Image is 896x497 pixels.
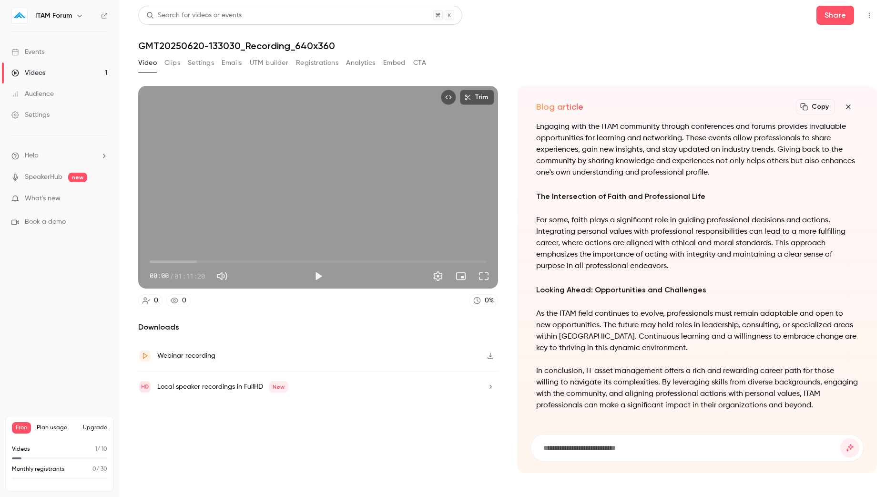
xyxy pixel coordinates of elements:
h1: GMT20250620-133030_Recording_640x360 [138,40,877,52]
span: New [269,381,288,393]
div: 0 % [485,296,494,306]
div: Settings [11,110,50,120]
span: / [170,271,173,281]
button: Settings [188,55,214,71]
p: Engaging with the ITAM community through conferences and forums provides invaluable opportunities... [536,121,858,178]
button: Mute [213,267,232,286]
div: Search for videos or events [146,10,242,21]
span: 01:11:20 [174,271,205,281]
span: What's new [25,194,61,204]
h2: Blog article [536,101,583,113]
h3: The Intersection of Faith and Professional Life [536,190,858,203]
div: Webinar recording [157,350,215,362]
span: 00:00 [150,271,169,281]
button: CTA [413,55,426,71]
span: Help [25,151,39,161]
button: Upgrade [83,424,107,432]
a: 0 [166,294,191,307]
button: Embed [383,55,406,71]
button: Clips [164,55,180,71]
button: Video [138,55,157,71]
div: Local speaker recordings in FullHD [157,381,288,393]
button: Full screen [474,267,493,286]
a: 0% [469,294,498,307]
p: / 30 [92,465,107,474]
p: In conclusion, IT asset management offers a rich and rewarding career path for those willing to n... [536,365,858,411]
button: Turn on miniplayer [451,267,470,286]
button: Copy [796,99,835,114]
div: 00:00 [150,271,205,281]
h2: Downloads [138,321,498,333]
li: help-dropdown-opener [11,151,108,161]
a: 0 [138,294,163,307]
button: Settings [428,267,448,286]
div: 0 [182,296,186,306]
div: 0 [154,296,158,306]
button: Share [816,6,854,25]
button: Registrations [296,55,338,71]
h3: Looking Ahead: Opportunities and Challenges [536,283,858,297]
button: Embed video [441,90,456,105]
a: SpeakerHub [25,172,62,182]
button: Trim [460,90,494,105]
button: Emails [222,55,242,71]
span: 1 [95,446,97,452]
span: new [68,173,87,182]
p: / 10 [95,445,107,454]
button: Analytics [346,55,376,71]
div: Events [11,47,44,57]
div: Audience [11,89,54,99]
button: UTM builder [250,55,288,71]
button: Play [309,267,328,286]
button: Top Bar Actions [862,8,877,23]
div: Videos [11,68,45,78]
p: For some, faith plays a significant role in guiding professional decisions and actions. Integrati... [536,215,858,272]
span: Free [12,422,31,434]
p: Monthly registrants [12,465,65,474]
img: ITAM Forum [12,8,27,23]
span: Book a demo [25,217,66,227]
span: Plan usage [37,424,77,432]
h6: ITAM Forum [35,11,72,21]
p: Videos [12,445,30,454]
p: As the ITAM field continues to evolve, professionals must remain adaptable and open to new opport... [536,308,858,354]
span: 0 [92,466,96,472]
